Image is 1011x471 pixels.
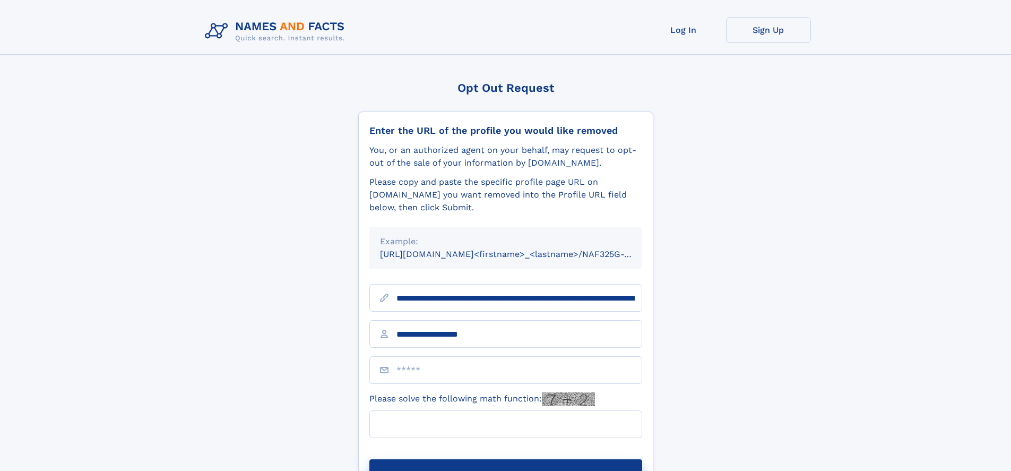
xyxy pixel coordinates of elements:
[380,235,632,248] div: Example:
[358,81,653,95] div: Opt Out Request
[369,125,642,136] div: Enter the URL of the profile you would like removed
[369,176,642,214] div: Please copy and paste the specific profile page URL on [DOMAIN_NAME] you want removed into the Pr...
[369,144,642,169] div: You, or an authorized agent on your behalf, may request to opt-out of the sale of your informatio...
[369,392,595,406] label: Please solve the following math function:
[201,17,353,46] img: Logo Names and Facts
[641,17,726,43] a: Log In
[380,249,662,259] small: [URL][DOMAIN_NAME]<firstname>_<lastname>/NAF325G-xxxxxxxx
[726,17,811,43] a: Sign Up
